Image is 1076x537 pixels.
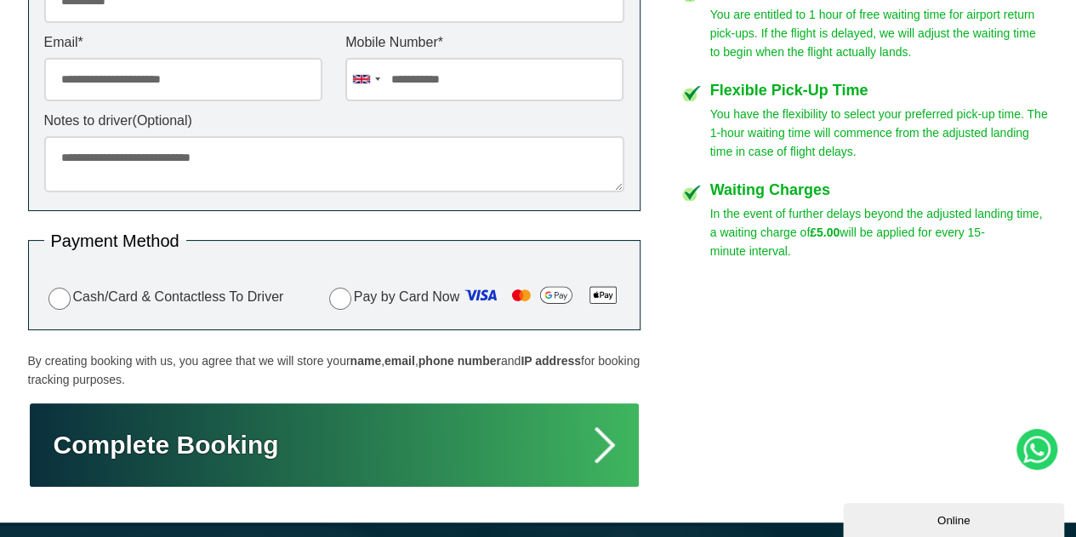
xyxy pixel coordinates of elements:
[346,59,385,100] div: United Kingdom: +44
[710,83,1049,98] h4: Flexible Pick-Up Time
[28,351,640,389] p: By creating booking with us, you agree that we will store your , , and for booking tracking purpo...
[325,282,624,314] label: Pay by Card Now
[28,402,640,488] button: Complete Booking
[44,232,186,249] legend: Payment Method
[44,36,322,49] label: Email
[345,36,623,49] label: Mobile Number
[350,354,381,368] strong: name
[44,285,284,310] label: Cash/Card & Contactless To Driver
[521,354,581,368] strong: IP address
[418,354,501,368] strong: phone number
[710,105,1049,161] p: You have the flexibility to select your preferred pick-up time. The 1-hour waiting time will comm...
[710,204,1049,260] p: In the event of further delays beyond the adjusted landing time, a waiting charge of will be appl...
[133,113,192,128] span: (Optional)
[843,500,1067,537] iframe: chat widget
[48,288,71,310] input: Cash/Card & Contactless To Driver
[44,114,624,128] label: Notes to driver
[384,354,415,368] strong: email
[329,288,351,310] input: Pay by Card Now
[810,226,840,239] strong: £5.00
[710,5,1049,61] p: You are entitled to 1 hour of free waiting time for airport return pick-ups. If the flight is del...
[710,182,1049,197] h4: Waiting Charges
